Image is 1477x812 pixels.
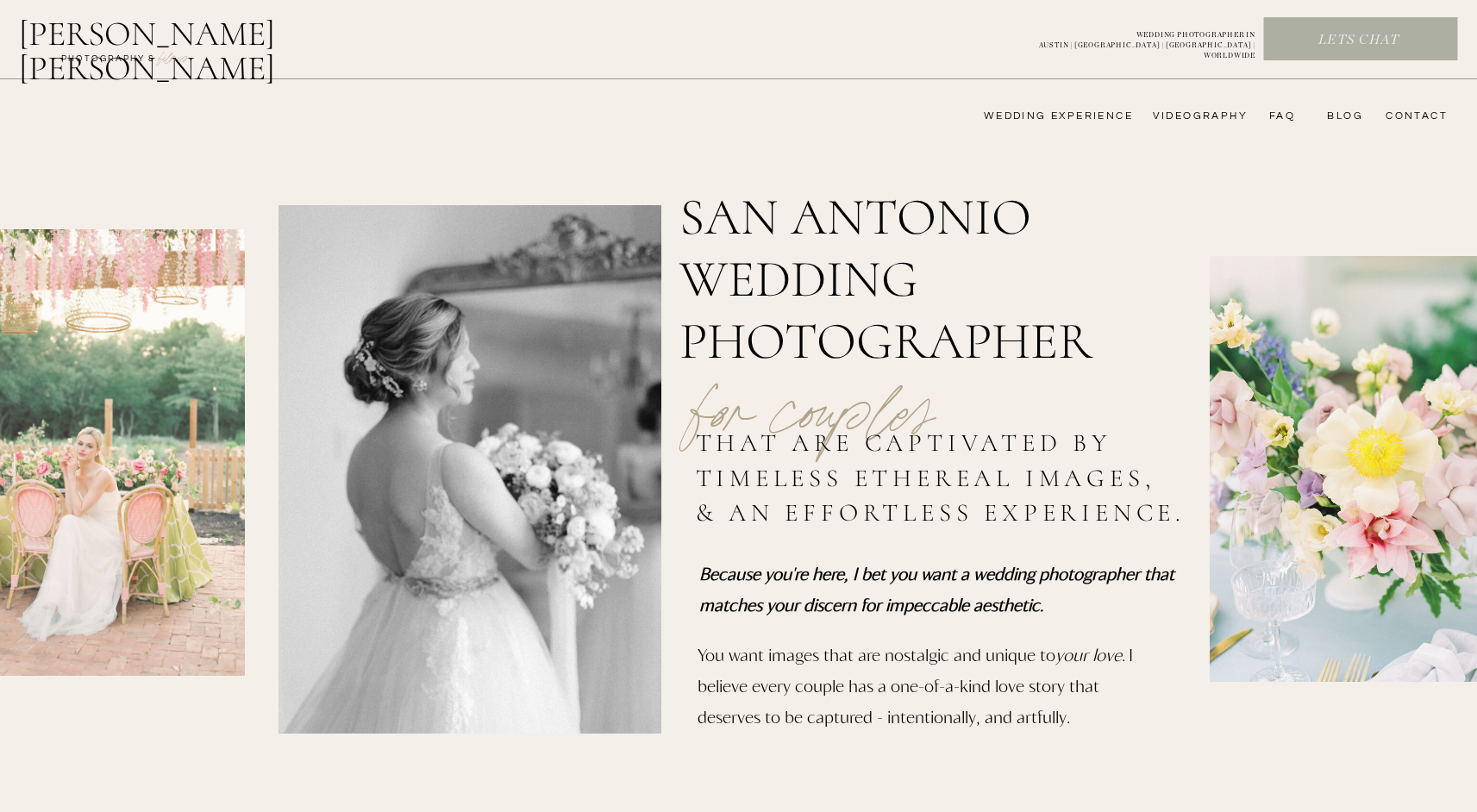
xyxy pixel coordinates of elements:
p: for couples [649,327,976,437]
i: Because you're here, I bet you want a wedding photographer that matches your discern for impeccab... [699,563,1174,615]
h1: San Antonio wedding Photographer [679,186,1315,362]
i: your love [1055,644,1122,665]
a: [PERSON_NAME] [PERSON_NAME] [19,16,365,58]
p: WEDDING PHOTOGRAPHER IN AUSTIN | [GEOGRAPHIC_DATA] | [GEOGRAPHIC_DATA] | WORLDWIDE [1011,30,1255,49]
h2: that are captivated by timeless ethereal images, & an effortless experience. [696,426,1194,535]
a: photography & [52,53,165,73]
a: bLog [1321,109,1363,123]
a: wedding experience [960,109,1133,123]
a: FILMs [141,47,205,67]
a: WEDDING PHOTOGRAPHER INAUSTIN | [GEOGRAPHIC_DATA] | [GEOGRAPHIC_DATA] | WORLDWIDE [1011,30,1255,49]
a: Lets chat [1264,31,1454,50]
a: FAQ [1261,109,1295,123]
a: CONTACT [1380,109,1448,123]
p: You want images that are nostalgic and unique to . I believe every couple has a one-of-a-kind lov... [698,639,1136,746]
a: videography [1148,109,1248,123]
